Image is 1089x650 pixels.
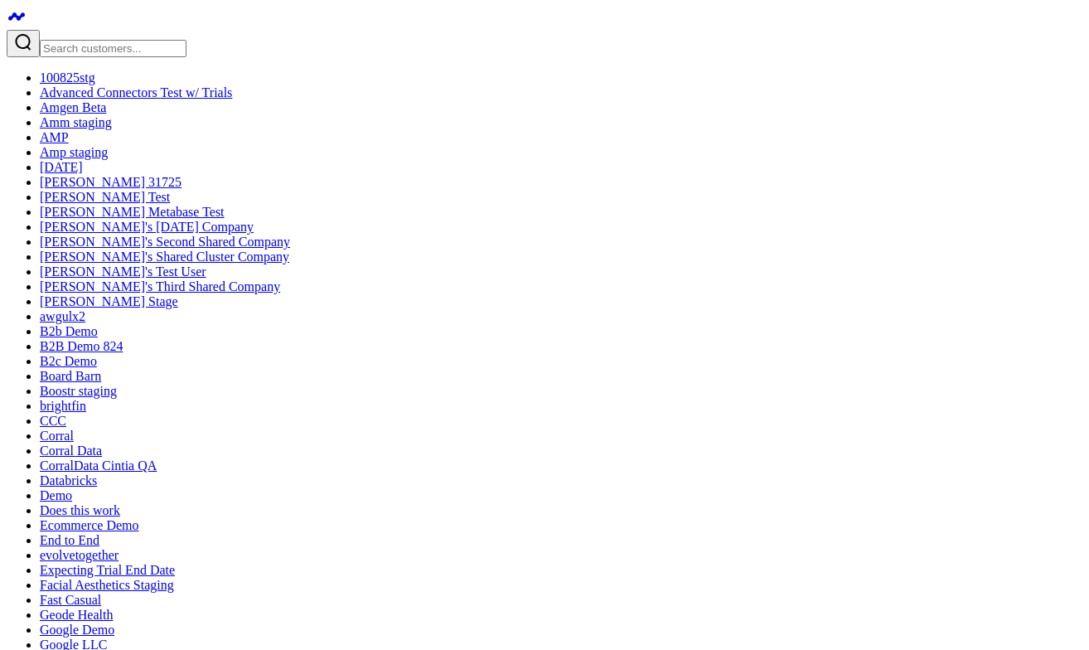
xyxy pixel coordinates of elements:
[40,100,106,114] a: Amgen Beta
[40,70,95,85] a: 100825stg
[40,369,101,383] a: Board Barn
[40,294,178,308] a: [PERSON_NAME] Stage
[40,205,225,219] a: [PERSON_NAME] Metabase Test
[40,488,72,502] a: Demo
[40,220,254,234] a: [PERSON_NAME]'s [DATE] Company
[40,324,98,338] a: B2b Demo
[40,518,139,532] a: Ecommerce Demo
[7,30,40,57] button: Search customers button
[40,145,108,159] a: Amp staging
[40,309,85,323] a: awgulx2
[40,593,101,607] a: Fast Casual
[40,85,232,99] a: Advanced Connectors Test w/ Trials
[40,279,280,293] a: [PERSON_NAME]'s Third Shared Company
[40,40,186,57] input: Search customers input
[40,190,170,204] a: [PERSON_NAME] Test
[40,399,86,413] a: brightfin
[40,250,289,264] a: [PERSON_NAME]'s Shared Cluster Company
[40,623,114,637] a: Google Demo
[40,384,117,398] a: Boostr staging
[40,444,102,458] a: Corral Data
[40,175,181,189] a: [PERSON_NAME] 31725
[40,608,113,622] a: Geode Health
[40,533,99,547] a: End to End
[40,414,66,428] a: CCC
[40,354,97,368] a: B2c Demo
[40,563,175,577] a: Expecting Trial End Date
[40,235,290,249] a: [PERSON_NAME]'s Second Shared Company
[40,115,112,129] a: Amm staging
[40,429,74,443] a: Corral
[40,548,119,562] a: evolvetogether
[40,339,123,353] a: B2B Demo 824
[40,458,157,473] a: CorralData Cintia QA
[40,264,206,279] a: [PERSON_NAME]'s Test User
[40,473,97,487] a: Databricks
[40,160,83,174] a: [DATE]
[40,130,69,144] a: AMP
[40,578,174,592] a: Facial Aesthetics Staging
[40,503,120,517] a: Does this work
